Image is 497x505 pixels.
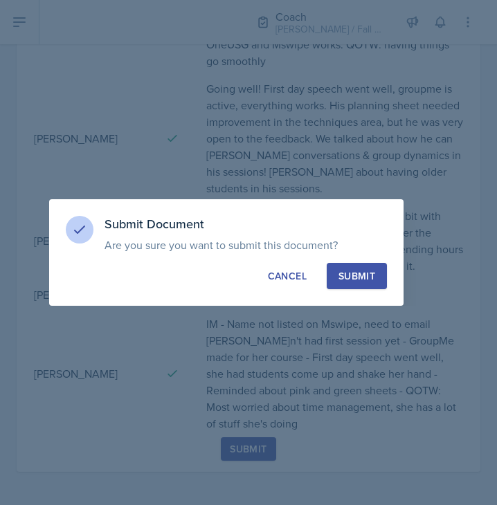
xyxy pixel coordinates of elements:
div: Cancel [268,269,307,283]
h3: Submit Document [105,216,387,232]
div: Submit [338,269,375,283]
p: Are you sure you want to submit this document? [105,238,387,252]
button: Submit [327,263,387,289]
button: Cancel [256,263,318,289]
